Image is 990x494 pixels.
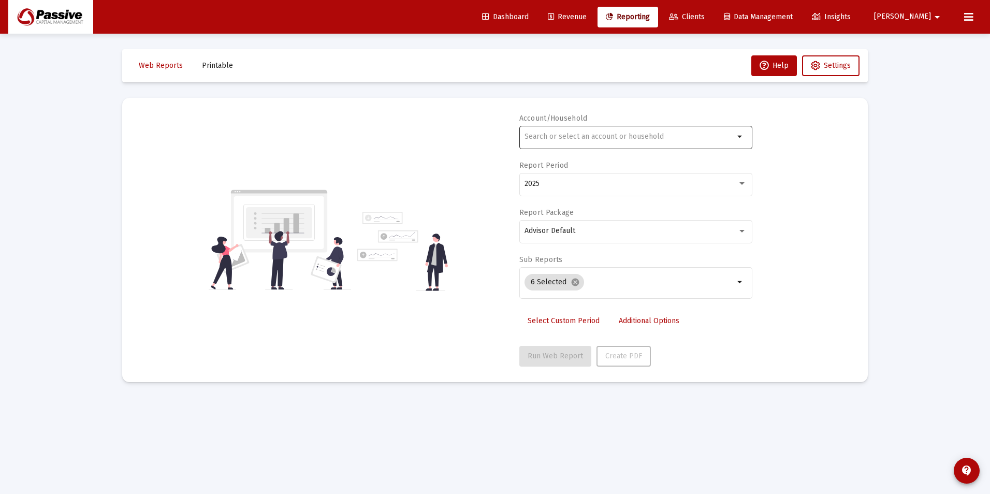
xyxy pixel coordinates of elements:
[474,7,537,27] a: Dashboard
[209,188,351,291] img: reporting
[16,7,85,27] img: Dashboard
[528,352,583,360] span: Run Web Report
[804,7,859,27] a: Insights
[605,352,642,360] span: Create PDF
[724,12,793,21] span: Data Management
[519,161,569,170] label: Report Period
[824,61,851,70] span: Settings
[812,12,851,21] span: Insights
[548,12,587,21] span: Revenue
[734,130,747,143] mat-icon: arrow_drop_down
[519,114,588,123] label: Account/Household
[874,12,931,21] span: [PERSON_NAME]
[540,7,595,27] a: Revenue
[130,55,191,76] button: Web Reports
[734,276,747,288] mat-icon: arrow_drop_down
[482,12,529,21] span: Dashboard
[619,316,679,325] span: Additional Options
[519,255,563,264] label: Sub Reports
[760,61,789,70] span: Help
[519,208,574,217] label: Report Package
[525,272,734,293] mat-chip-list: Selection
[194,55,241,76] button: Printable
[139,61,183,70] span: Web Reports
[751,55,797,76] button: Help
[571,278,580,287] mat-icon: cancel
[598,7,658,27] a: Reporting
[519,346,591,367] button: Run Web Report
[661,7,713,27] a: Clients
[716,7,801,27] a: Data Management
[202,61,233,70] span: Printable
[525,274,584,290] mat-chip: 6 Selected
[960,464,973,477] mat-icon: contact_support
[528,316,600,325] span: Select Custom Period
[525,133,734,141] input: Search or select an account or household
[669,12,705,21] span: Clients
[525,226,575,235] span: Advisor Default
[596,346,651,367] button: Create PDF
[357,212,448,291] img: reporting-alt
[525,179,540,188] span: 2025
[606,12,650,21] span: Reporting
[931,7,943,27] mat-icon: arrow_drop_down
[862,6,956,27] button: [PERSON_NAME]
[802,55,860,76] button: Settings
